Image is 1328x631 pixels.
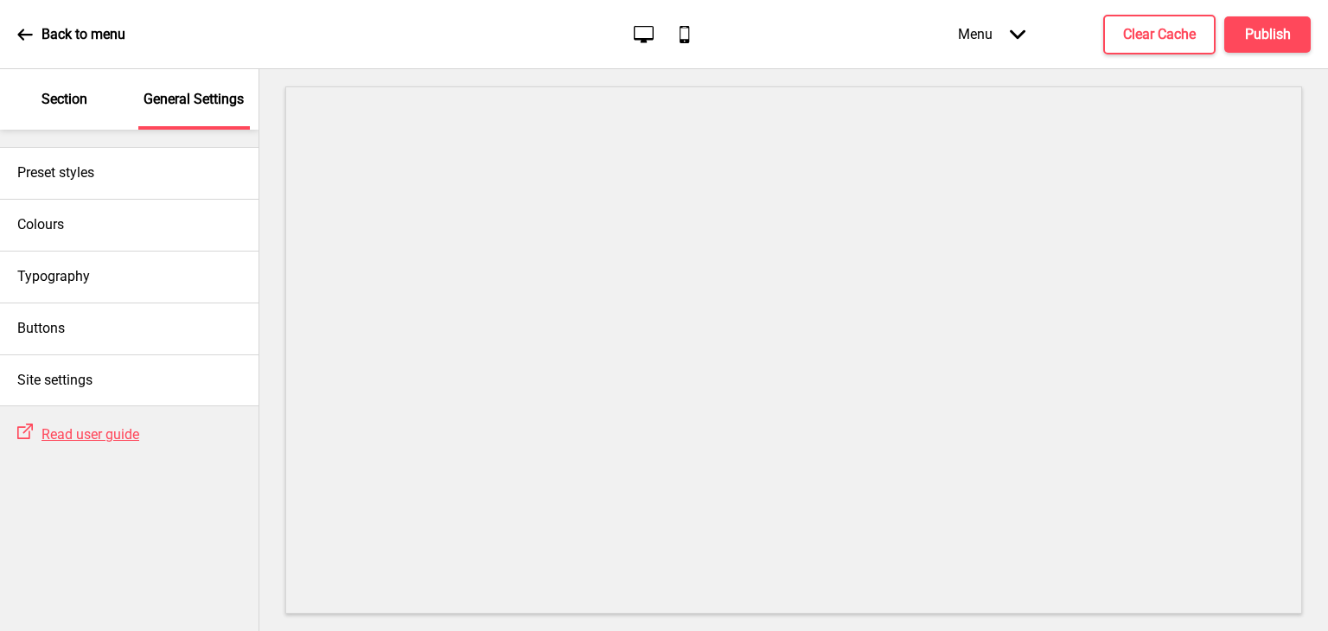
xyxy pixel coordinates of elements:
button: Publish [1224,16,1311,53]
p: General Settings [144,90,244,109]
p: Back to menu [41,25,125,44]
h4: Publish [1245,25,1291,44]
h4: Typography [17,267,90,286]
div: Menu [941,9,1043,60]
h4: Preset styles [17,163,94,182]
h4: Clear Cache [1123,25,1196,44]
a: Read user guide [33,426,139,443]
h4: Buttons [17,319,65,338]
button: Clear Cache [1103,15,1216,54]
a: Back to menu [17,11,125,58]
h4: Colours [17,215,64,234]
span: Read user guide [41,426,139,443]
p: Section [41,90,87,109]
h4: Site settings [17,371,93,390]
